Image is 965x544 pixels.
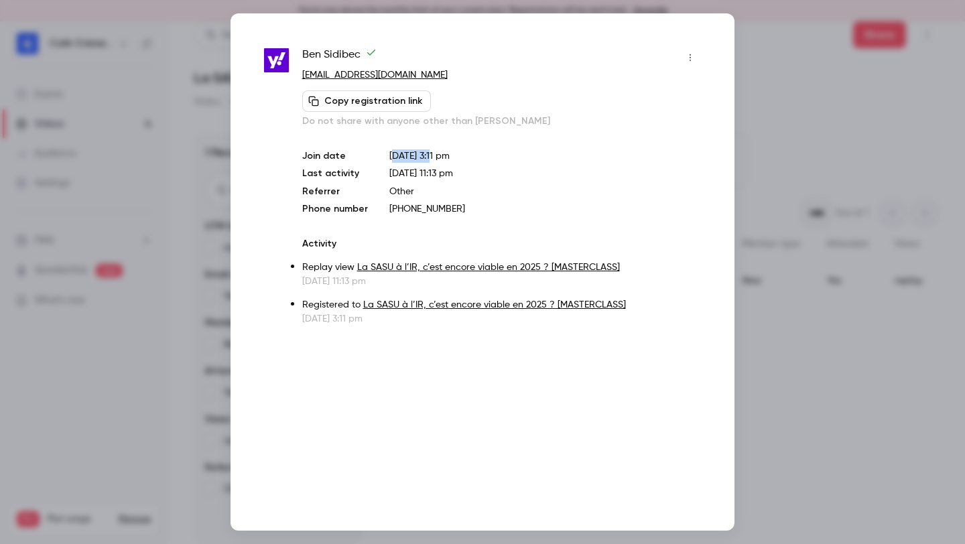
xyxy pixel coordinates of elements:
[302,312,701,326] p: [DATE] 3:11 pm
[389,169,453,178] span: [DATE] 11:13 pm
[357,263,620,272] a: La SASU à l’IR, c’est encore viable en 2025 ? [MASTERCLASS]
[302,202,368,216] p: Phone number
[302,275,701,288] p: [DATE] 11:13 pm
[389,185,701,198] p: Other
[302,90,431,112] button: Copy registration link
[302,149,368,163] p: Join date
[302,261,701,275] p: Replay view
[302,167,368,181] p: Last activity
[302,298,701,312] p: Registered to
[389,202,701,216] p: [PHONE_NUMBER]
[302,70,448,80] a: [EMAIL_ADDRESS][DOMAIN_NAME]
[389,149,701,163] p: [DATE] 3:11 pm
[363,300,626,310] a: La SASU à l’IR, c’est encore viable en 2025 ? [MASTERCLASS]
[302,237,701,251] p: Activity
[302,115,701,128] p: Do not share with anyone other than [PERSON_NAME]
[302,185,368,198] p: Referrer
[302,47,377,68] span: Ben Sidibec
[264,48,289,73] img: yahoo.fr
